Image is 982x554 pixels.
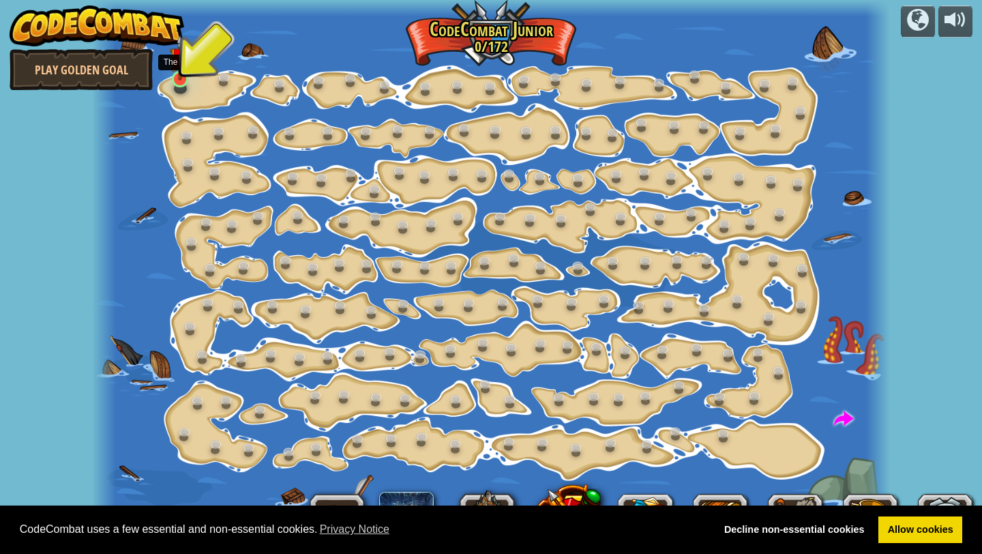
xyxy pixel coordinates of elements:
a: learn more about cookies [318,519,392,540]
a: allow cookies [878,516,962,544]
button: Campaigns [901,5,935,38]
a: Play Golden Goal [10,49,153,90]
a: deny cookies [715,516,874,544]
span: CodeCombat uses a few essential and non-essential cookies. [20,519,704,540]
img: level-banner-unstarted.png [170,34,190,81]
button: Adjust volume [938,5,972,38]
img: CodeCombat - Learn how to code by playing a game [10,5,184,46]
